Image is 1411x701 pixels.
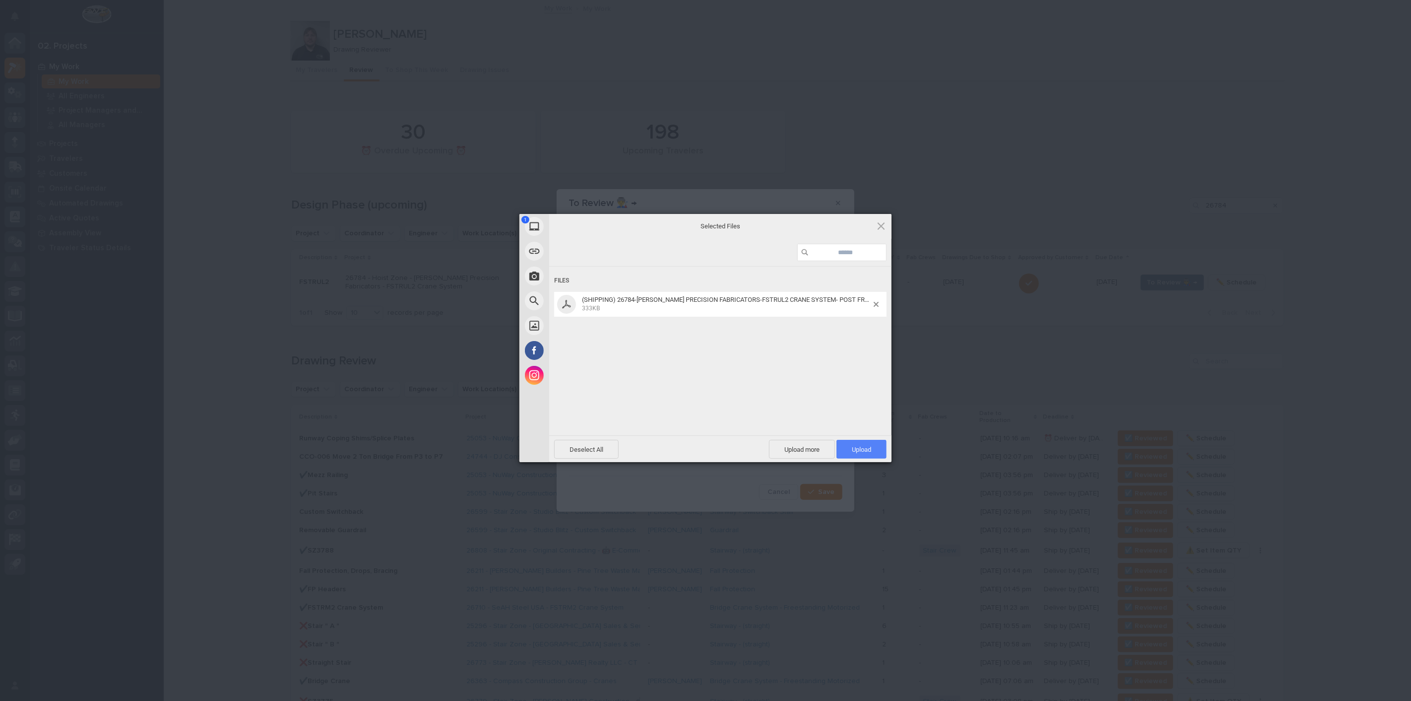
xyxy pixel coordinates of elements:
div: Facebook [519,338,639,363]
span: Upload [836,440,887,459]
div: Take Photo [519,264,639,288]
span: Upload [852,446,871,453]
div: Link (URL) [519,239,639,264]
span: 1 [521,216,529,223]
div: Web Search [519,288,639,313]
span: Upload more [769,440,835,459]
div: Unsplash [519,313,639,338]
span: (SHIPPING) 26784-[PERSON_NAME] PRECISION FABRICATORS-FSTRUL2 CRANE SYSTEM- POST FREE STANDING ULT... [582,296,1031,303]
span: (SHIPPING) 26784-BYERS PRECISION FABRICATORS-FSTRUL2 CRANE SYSTEM- POST FREE STANDING ULTRALITE C... [579,296,874,312]
span: Deselect All [554,440,619,459]
span: Selected Files [621,222,820,231]
div: Files [554,272,887,290]
div: Instagram [519,363,639,388]
span: 333KB [582,305,600,312]
div: My Device [519,214,639,239]
span: Click here or hit ESC to close picker [876,220,887,231]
